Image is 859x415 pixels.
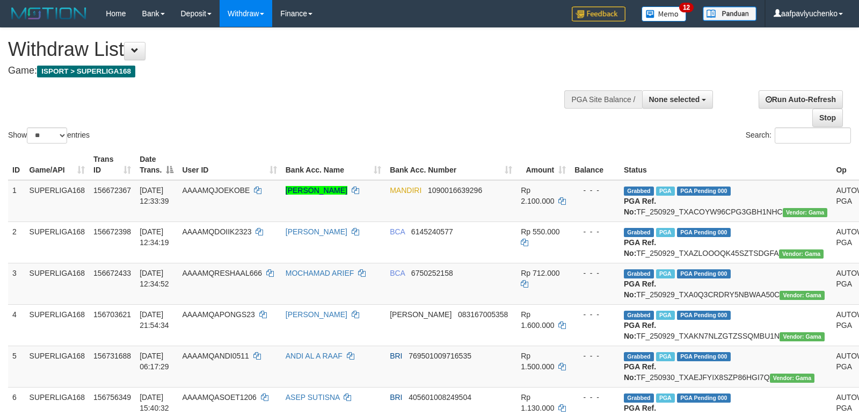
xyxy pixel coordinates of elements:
[624,321,656,340] b: PGA Ref. No:
[770,374,815,383] span: Vendor URL: https://trx31.1velocity.biz
[135,149,178,180] th: Date Trans.: activate to sort column descending
[620,149,832,180] th: Status
[140,310,169,330] span: [DATE] 21:54:34
[286,227,347,236] a: [PERSON_NAME]
[411,269,453,277] span: Copy 6750252158 to clipboard
[679,3,694,12] span: 12
[649,95,700,104] span: None selected
[27,127,67,144] select: Showentries
[390,352,402,360] span: BRI
[182,393,257,402] span: AAAAMQASOET1206
[286,269,354,277] a: MOCHAMAD ARIEF
[8,149,25,180] th: ID
[390,186,421,195] span: MANDIRI
[178,149,281,180] th: User ID: activate to sort column ascending
[521,393,554,412] span: Rp 1.130.000
[620,180,832,222] td: TF_250929_TXACOYW96CPG3GBH1NHC
[140,352,169,371] span: [DATE] 06:17:29
[624,393,654,403] span: Grabbed
[182,269,262,277] span: AAAAMQRESHAAL666
[677,311,731,320] span: PGA Pending
[572,6,625,22] img: Feedback.jpg
[677,393,731,403] span: PGA Pending
[624,197,656,216] b: PGA Ref. No:
[8,127,90,144] label: Show entries
[574,309,615,320] div: - - -
[37,66,135,77] span: ISPORT > SUPERLIGA168
[25,346,90,387] td: SUPERLIGA168
[428,186,482,195] span: Copy 1090016639296 to clipboard
[624,238,656,257] b: PGA Ref. No:
[677,187,731,196] span: PGA Pending
[620,346,832,387] td: TF_250930_TXAEJFYIX8SZP86HGI7Q
[521,227,559,236] span: Rp 550.000
[8,180,25,222] td: 1
[656,311,675,320] span: Marked by aafchhiseyha
[390,269,405,277] span: BCA
[574,226,615,237] div: - - -
[25,149,90,180] th: Game/API: activate to sort column ascending
[574,185,615,196] div: - - -
[390,393,402,402] span: BRI
[140,393,169,412] span: [DATE] 15:40:32
[521,310,554,330] span: Rp 1.600.000
[182,310,254,319] span: AAAAMQAPONGS23
[677,269,731,278] span: PGA Pending
[140,227,169,247] span: [DATE] 12:34:19
[93,186,131,195] span: 156672367
[286,393,340,402] a: ASEP SUTISNA
[390,227,405,236] span: BCA
[521,186,554,205] span: Rp 2.100.000
[656,228,675,237] span: Marked by aafsoycanthlai
[8,263,25,304] td: 3
[703,6,756,21] img: panduan.png
[746,127,851,144] label: Search:
[25,263,90,304] td: SUPERLIGA168
[93,269,131,277] span: 156672433
[93,352,131,360] span: 156731688
[140,269,169,288] span: [DATE] 12:34:52
[656,393,675,403] span: Marked by aafheankoy
[642,90,714,109] button: None selected
[677,228,731,237] span: PGA Pending
[574,392,615,403] div: - - -
[8,66,562,76] h4: Game:
[624,352,654,361] span: Grabbed
[624,228,654,237] span: Grabbed
[642,6,687,22] img: Button%20Memo.svg
[783,208,828,217] span: Vendor URL: https://trx31.1velocity.biz
[574,350,615,361] div: - - -
[286,310,347,319] a: [PERSON_NAME]
[779,249,824,259] span: Vendor URL: https://trx31.1velocity.biz
[624,269,654,278] span: Grabbed
[759,90,843,109] a: Run Auto-Refresh
[624,311,654,320] span: Grabbed
[812,109,843,127] a: Stop
[140,186,169,205] span: [DATE] 12:33:39
[385,149,516,180] th: Bank Acc. Number: activate to sort column ascending
[564,90,642,109] div: PGA Site Balance /
[8,221,25,263] td: 2
[620,263,832,304] td: TF_250929_TXA0Q3CRDRY5NBWAA50C
[286,186,347,195] a: [PERSON_NAME]
[574,268,615,278] div: - - -
[656,352,675,361] span: Marked by aafromsomean
[25,180,90,222] td: SUPERLIGA168
[182,227,251,236] span: AAAAMQDOIIK2323
[780,332,825,341] span: Vendor URL: https://trx31.1velocity.biz
[93,227,131,236] span: 156672398
[780,291,825,300] span: Vendor URL: https://trx31.1velocity.biz
[281,149,385,180] th: Bank Acc. Name: activate to sort column ascending
[521,269,559,277] span: Rp 712.000
[25,304,90,346] td: SUPERLIGA168
[8,346,25,387] td: 5
[8,5,90,22] img: MOTION_logo.png
[390,310,452,319] span: [PERSON_NAME]
[656,269,675,278] span: Marked by aafsoycanthlai
[411,227,453,236] span: Copy 6145240577 to clipboard
[620,304,832,346] td: TF_250929_TXAKN7NLZGTZSSQMBU1N
[516,149,570,180] th: Amount: activate to sort column ascending
[521,352,554,371] span: Rp 1.500.000
[458,310,508,319] span: Copy 083167005358 to clipboard
[8,39,562,60] h1: Withdraw List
